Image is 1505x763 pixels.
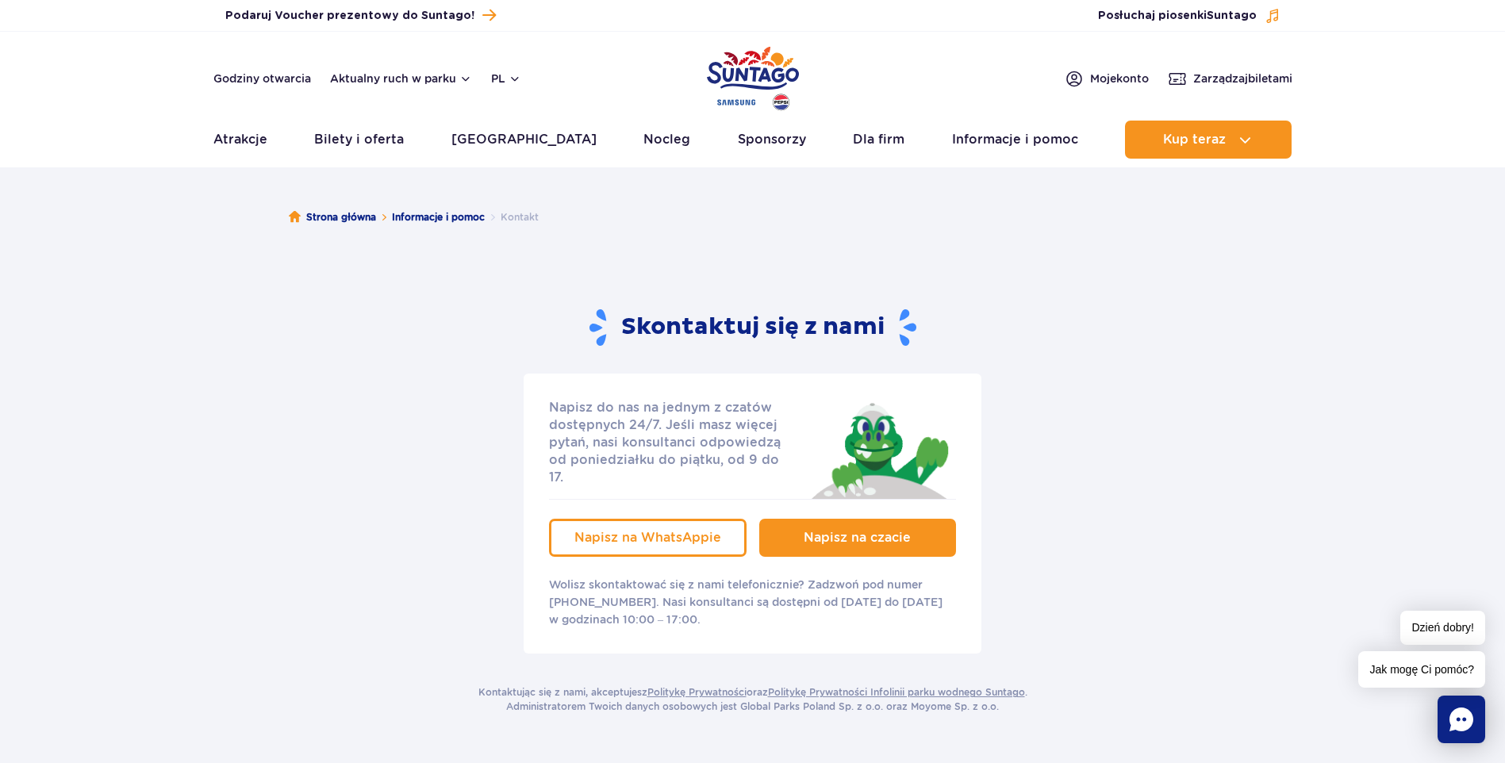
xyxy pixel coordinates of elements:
span: Dzień dobry! [1400,611,1485,645]
a: Park of Poland [707,40,799,113]
p: Napisz do nas na jednym z czatów dostępnych 24/7. Jeśli masz więcej pytań, nasi konsultanci odpow... [549,399,797,486]
a: Zarządzajbiletami [1168,69,1292,88]
a: Napisz na czacie [759,519,957,557]
a: Nocleg [643,121,690,159]
span: Kup teraz [1163,132,1226,147]
a: Podaruj Voucher prezentowy do Suntago! [225,5,496,26]
span: Zarządzaj biletami [1193,71,1292,86]
a: Godziny otwarcia [213,71,311,86]
p: Wolisz skontaktować się z nami telefonicznie? Zadzwoń pod numer [PHONE_NUMBER]. Nasi konsultanci ... [549,576,956,628]
span: Posłuchaj piosenki [1098,8,1257,24]
a: Strona główna [289,209,376,225]
span: Jak mogę Ci pomóc? [1358,651,1485,688]
h2: Skontaktuj się z nami [589,308,916,348]
p: Kontaktując się z nami, akceptujesz oraz . Administratorem Twoich danych osobowych jest Global Pa... [478,685,1027,714]
a: Napisz na WhatsAppie [549,519,747,557]
a: Atrakcje [213,121,267,159]
button: Aktualny ruch w parku [330,72,472,85]
button: pl [491,71,521,86]
a: Bilety i oferta [314,121,404,159]
div: Chat [1438,696,1485,743]
span: Podaruj Voucher prezentowy do Suntago! [225,8,474,24]
button: Posłuchaj piosenkiSuntago [1098,8,1280,24]
a: Informacje i pomoc [392,209,485,225]
a: Mojekonto [1065,69,1149,88]
span: Moje konto [1090,71,1149,86]
a: [GEOGRAPHIC_DATA] [451,121,597,159]
a: Dla firm [853,121,904,159]
button: Kup teraz [1125,121,1292,159]
span: Suntago [1207,10,1257,21]
a: Sponsorzy [738,121,806,159]
a: Politykę Prywatności Infolinii parku wodnego Suntago [768,686,1025,698]
span: Napisz na WhatsAppie [574,530,721,545]
span: Napisz na czacie [804,530,911,545]
a: Informacje i pomoc [952,121,1078,159]
li: Kontakt [485,209,539,225]
img: Jay [801,399,956,499]
a: Politykę Prywatności [647,686,747,698]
